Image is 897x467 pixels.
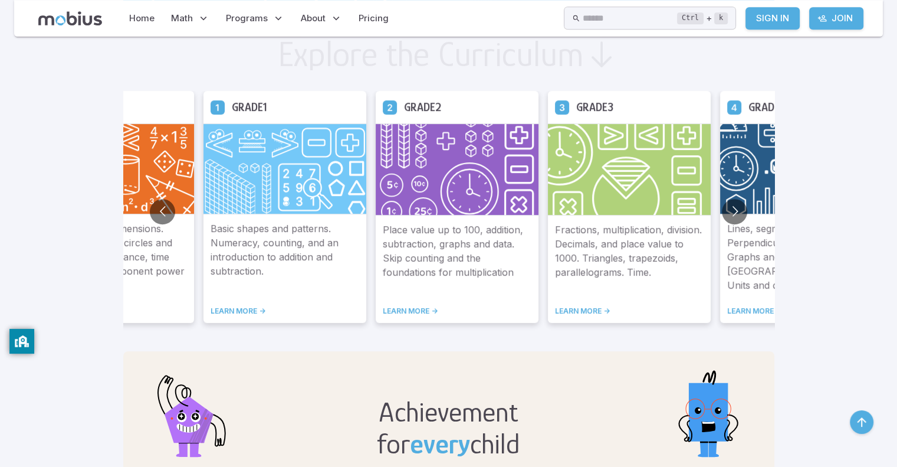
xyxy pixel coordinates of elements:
[383,306,531,316] a: LEARN MORE ->
[383,100,397,114] a: Grade 2
[126,5,158,32] a: Home
[548,123,711,215] img: Grade 3
[226,12,268,25] span: Programs
[727,221,876,292] p: Lines, segments, rays. Perpendicular and parallel. Graphs and data. [GEOGRAPHIC_DATA] and area. U...
[232,98,267,116] h5: Grade 1
[748,98,786,116] h5: Grade 4
[38,306,187,316] a: LEARN MORE ->
[38,221,187,292] p: Pythagoras in 3 dimensions. Area of sectors of circles and donuts. Speed, distance, time logic pr...
[278,37,584,72] h2: Explore the Curriculum
[410,428,470,460] span: every
[211,306,359,316] a: LEARN MORE ->
[142,365,236,460] img: pentagon.svg
[576,98,613,116] h5: Grade 3
[203,123,366,214] img: Grade 1
[150,199,175,224] button: Go to previous slide
[677,11,728,25] div: +
[727,306,876,316] a: LEARN MORE ->
[555,100,569,114] a: Grade 3
[377,396,520,428] h2: Achievement
[555,223,704,292] p: Fractions, multiplication, division. Decimals, and place value to 1000. Triangles, trapezoids, pa...
[727,100,741,114] a: Grade 4
[714,12,728,24] kbd: k
[377,428,520,460] h2: for child
[745,7,800,30] a: Sign In
[376,123,538,215] img: Grade 2
[211,100,225,114] a: Grade 1
[355,5,392,32] a: Pricing
[404,98,441,116] h5: Grade 2
[211,221,359,292] p: Basic shapes and patterns. Numeracy, counting, and an introduction to addition and subtraction.
[301,12,326,25] span: About
[171,12,193,25] span: Math
[555,306,704,316] a: LEARN MORE ->
[720,123,883,214] img: Grade 4
[661,365,755,460] img: rectangle.svg
[722,199,747,224] button: Go to next slide
[31,123,194,214] img: Grade 9
[9,329,34,354] button: privacy banner
[809,7,863,30] a: Join
[677,12,704,24] kbd: Ctrl
[383,223,531,292] p: Place value up to 100, addition, subtraction, graphs and data. Skip counting and the foundations ...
